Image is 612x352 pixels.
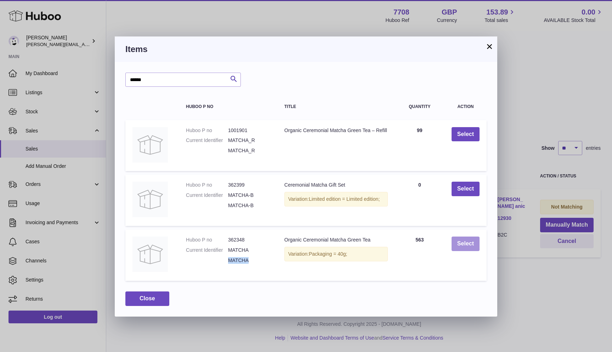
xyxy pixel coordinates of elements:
dd: 1001901 [228,127,270,134]
span: Limited edition = Limited edition; [309,196,380,202]
dd: MATCHA_R [228,147,270,154]
th: Title [277,97,395,116]
dt: Current Identifier [186,192,228,199]
dd: 362348 [228,237,270,243]
th: Action [444,97,487,116]
div: Variation: [284,192,388,206]
button: Select [452,182,480,196]
div: Organic Ceremonial Matcha Green Tea [284,237,388,243]
span: Packaging = 40g; [309,251,347,257]
button: Select [452,127,480,142]
dd: MATCHA-B [228,202,270,209]
button: Select [452,237,480,251]
dt: Huboo P no [186,127,228,134]
dd: MATCHA-B [228,192,270,199]
div: Variation: [284,247,388,261]
dt: Current Identifier [186,137,228,144]
img: Ceremonial Matcha Gift Set [132,182,168,217]
dt: Huboo P no [186,182,228,188]
dt: Current Identifier [186,247,228,254]
td: 99 [395,120,444,171]
span: Close [140,295,155,301]
h3: Items [125,44,487,55]
td: 0 [395,175,444,226]
div: Organic Ceremonial Matcha Green Tea – Refill [284,127,388,134]
img: Organic Ceremonial Matcha Green Tea – Refill [132,127,168,163]
div: Ceremonial Matcha Gift Set [284,182,388,188]
button: Close [125,291,169,306]
dd: 362399 [228,182,270,188]
dd: MATCHA_R [228,137,270,144]
dd: MATCHA [228,257,270,264]
td: 563 [395,229,444,281]
dd: MATCHA [228,247,270,254]
img: Organic Ceremonial Matcha Green Tea [132,237,168,272]
dt: Huboo P no [186,237,228,243]
th: Huboo P no [179,97,277,116]
th: Quantity [395,97,444,116]
button: × [485,42,494,51]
